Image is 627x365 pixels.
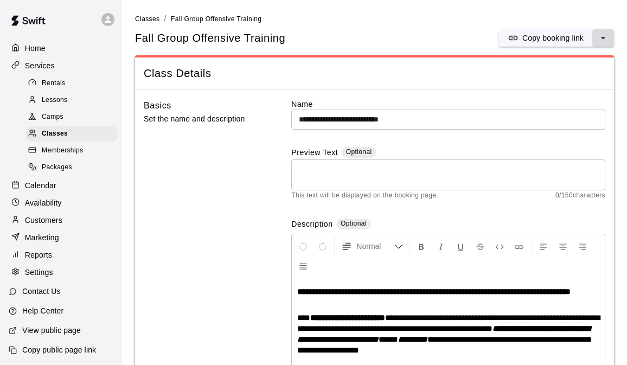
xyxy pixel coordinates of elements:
[9,57,113,74] a: Services
[26,109,122,126] a: Camps
[25,197,62,208] p: Availability
[356,241,394,252] span: Normal
[499,29,592,47] button: Copy booking link
[25,215,62,226] p: Customers
[341,220,367,227] span: Optional
[26,159,122,176] a: Packages
[42,162,72,173] span: Packages
[135,14,159,23] a: Classes
[9,195,113,211] a: Availability
[22,305,63,316] p: Help Center
[9,229,113,246] a: Marketing
[42,78,66,89] span: Rentals
[135,15,159,23] span: Classes
[25,180,56,191] p: Calendar
[26,92,122,108] a: Lessons
[554,236,572,256] button: Center Align
[25,60,55,71] p: Services
[555,190,605,201] span: 0 / 150 characters
[25,249,52,260] p: Reports
[25,43,46,54] p: Home
[499,29,614,47] div: split button
[9,40,113,56] a: Home
[26,126,118,142] div: Classes
[144,66,605,81] span: Class Details
[337,236,407,256] button: Formatting Options
[164,13,166,24] li: /
[346,148,372,156] span: Optional
[22,344,96,355] p: Copy public page link
[26,126,122,143] a: Classes
[294,236,312,256] button: Undo
[22,286,61,297] p: Contact Us
[490,236,509,256] button: Insert Code
[534,236,553,256] button: Left Align
[144,99,171,113] h6: Basics
[25,267,53,278] p: Settings
[42,112,63,123] span: Camps
[26,143,122,159] a: Memberships
[471,236,489,256] button: Format Strikethrough
[26,143,118,158] div: Memberships
[42,95,68,106] span: Lessons
[510,236,528,256] button: Insert Link
[26,160,118,175] div: Packages
[135,31,285,46] h5: Fall Group Offensive Training
[26,75,122,92] a: Rentals
[26,93,118,108] div: Lessons
[42,145,83,156] span: Memberships
[522,33,584,43] p: Copy booking link
[144,112,264,126] p: Set the name and description
[291,190,438,201] span: This text will be displayed on the booking page.
[291,219,332,231] label: Description
[26,110,118,125] div: Camps
[291,99,605,110] label: Name
[432,236,450,256] button: Format Italics
[291,147,338,159] label: Preview Text
[313,236,332,256] button: Redo
[451,236,470,256] button: Format Underline
[22,325,81,336] p: View public page
[25,232,59,243] p: Marketing
[412,236,431,256] button: Format Bold
[9,177,113,194] a: Calendar
[9,264,113,280] a: Settings
[573,236,592,256] button: Right Align
[9,247,113,263] a: Reports
[171,15,261,23] span: Fall Group Offensive Training
[42,129,68,139] span: Classes
[9,212,113,228] a: Customers
[135,13,614,25] nav: breadcrumb
[26,76,118,91] div: Rentals
[592,29,614,47] button: select merge strategy
[294,256,312,276] button: Justify Align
